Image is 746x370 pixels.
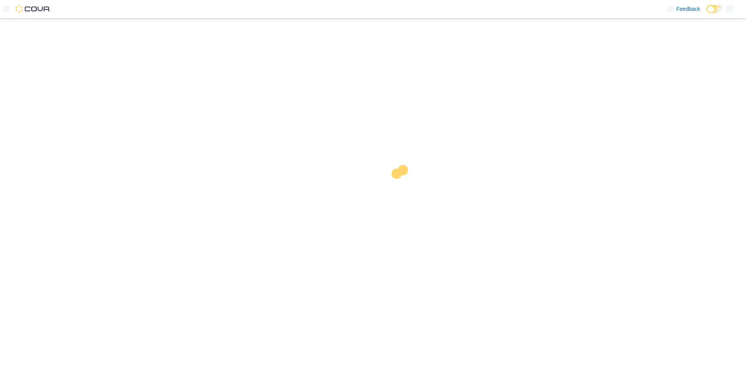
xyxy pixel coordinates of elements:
img: cova-loader [373,159,431,217]
a: Feedback [664,1,703,17]
input: Dark Mode [706,5,723,13]
span: Feedback [676,5,700,13]
img: Cova [16,5,51,13]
